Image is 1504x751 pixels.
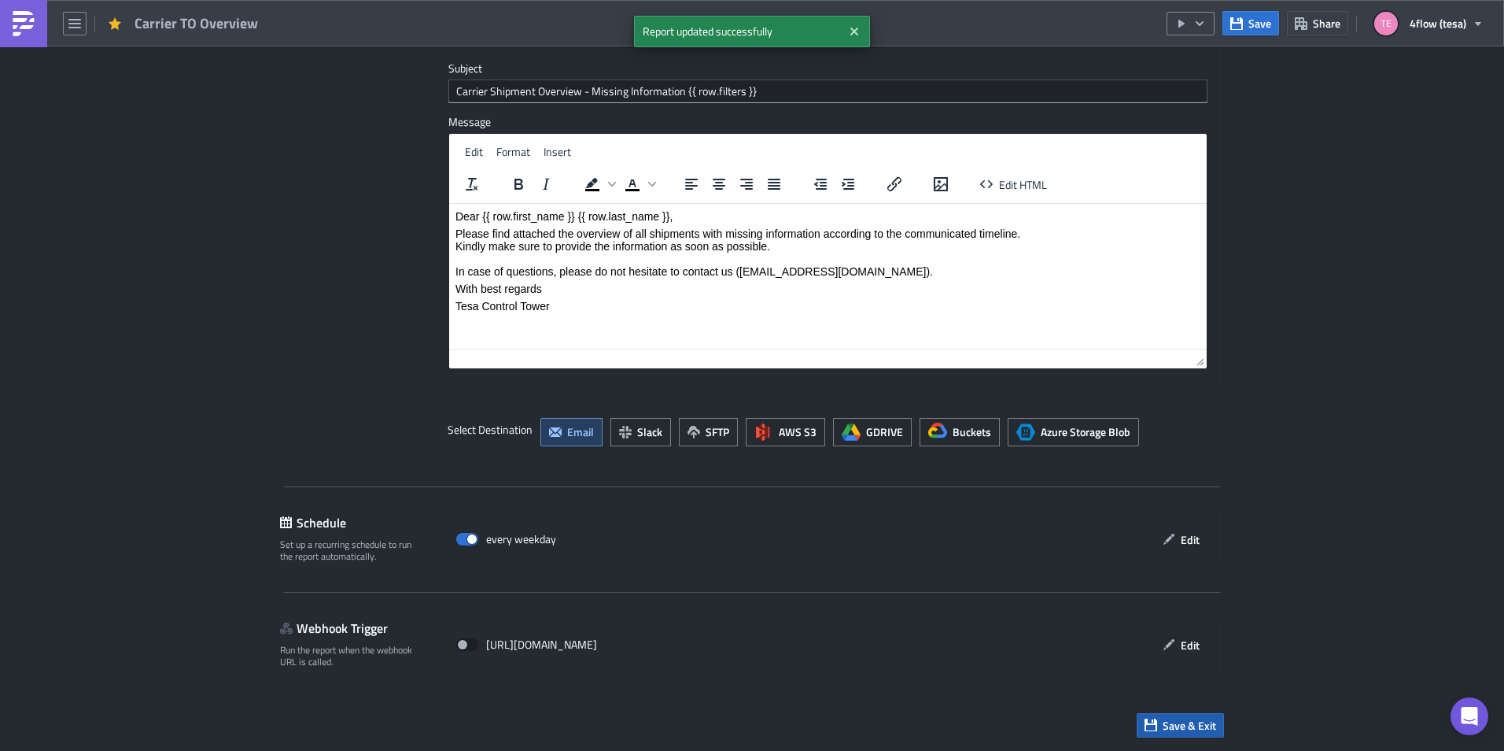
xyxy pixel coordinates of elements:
[953,424,991,440] span: Buckets
[1155,527,1207,552] button: Edit
[927,173,954,195] button: Insert/edit image
[733,173,760,195] button: Align right
[1451,697,1488,735] div: Open Intercom Messenger
[1181,531,1200,548] span: Edit
[1181,637,1200,653] span: Edit
[449,204,1207,349] iframe: Rich Text Area
[1373,10,1399,37] img: Avatar
[456,633,597,657] div: [URL][DOMAIN_NAME]
[448,418,533,442] label: Select Destination
[619,173,658,195] div: Text color
[496,143,530,160] span: Format
[448,115,1207,129] label: Message
[706,173,732,195] button: Align center
[1155,633,1207,657] button: Edit
[1248,15,1271,31] span: Save
[1016,423,1035,442] span: Azure Storage Blob
[1190,350,1207,368] div: Resize
[835,173,861,195] button: Increase indent
[533,173,559,195] button: Italic
[280,538,422,563] div: Set up a recurring schedule to run the report automatically.
[448,61,1207,76] label: Subject
[679,418,738,446] button: SFTP
[866,424,903,440] span: GDRIVE
[1313,15,1340,31] span: Share
[505,173,532,195] button: Bold
[920,418,1000,446] button: Buckets
[678,173,705,195] button: Align left
[1163,717,1216,734] span: Save & Exit
[1410,15,1466,31] span: 4flow (tesa)
[135,14,260,32] span: Carrier TO Overview
[1008,418,1139,446] button: Azure Storage BlobAzure Storage Blob
[465,143,483,160] span: Edit
[637,424,662,440] span: Slack
[459,173,485,195] button: Clear formatting
[1287,11,1348,35] button: Share
[11,11,36,36] img: PushMetrics
[761,173,787,195] button: Justify
[579,173,618,195] div: Background color
[1041,424,1130,440] span: Azure Storage Blob
[1137,713,1224,738] button: Save & Exit
[974,173,1053,195] button: Edit HTML
[842,20,866,43] button: Close
[634,16,842,47] span: Report updated successfully
[544,143,571,160] span: Insert
[610,418,671,446] button: Slack
[833,418,912,446] button: GDRIVE
[280,511,432,535] div: Schedule
[881,173,908,195] button: Insert/edit link
[280,616,432,640] div: Webhook Trigger
[779,424,817,440] span: AWS S3
[456,527,556,551] div: every weekday
[567,424,594,440] span: Email
[1365,6,1492,41] button: 4flow (tesa)
[280,644,422,668] div: Run the report when the webhook URL is called.
[706,424,729,440] span: SFTP
[1222,11,1279,35] button: Save
[807,173,834,195] button: Decrease indent
[540,418,603,446] button: Email
[999,176,1047,192] span: Edit HTML
[746,418,825,446] button: AWS S3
